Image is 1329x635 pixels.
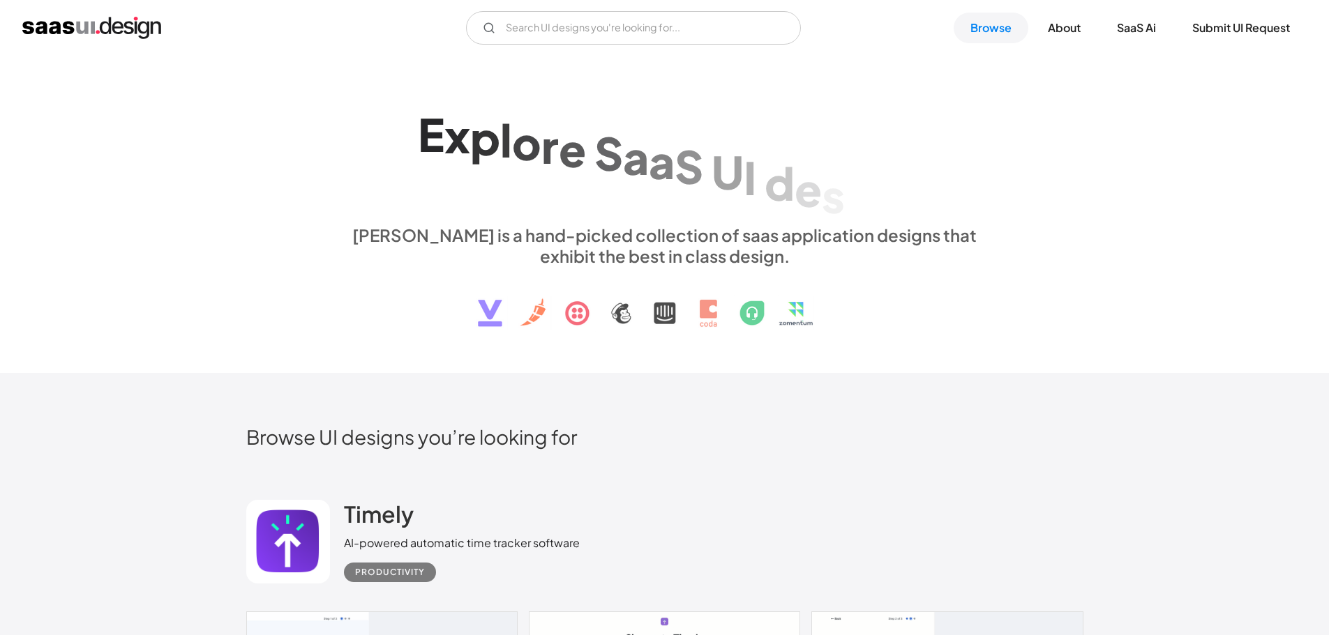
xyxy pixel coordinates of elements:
div: o [512,116,541,169]
div: d [765,155,795,209]
h2: Browse UI designs you’re looking for [246,424,1083,449]
div: x [444,109,470,162]
div: E [418,107,444,160]
div: e [559,122,586,176]
div: a [649,135,675,188]
a: home [22,17,161,39]
div: [PERSON_NAME] is a hand-picked collection of saas application designs that exhibit the best in cl... [344,224,986,266]
form: Email Form [466,11,801,45]
div: p [470,110,500,164]
div: Productivity [355,564,425,581]
div: S [594,126,623,180]
a: Browse [954,13,1028,43]
div: AI-powered automatic time tracker software [344,535,580,551]
a: About [1031,13,1097,43]
div: e [795,162,822,215]
div: a [623,130,649,183]
h1: Explore SaaS UI design patterns & interactions. [344,104,986,211]
div: S [675,139,703,193]
div: U [712,144,744,198]
h2: Timely [344,500,414,528]
div: s [822,169,845,222]
div: r [541,118,559,172]
a: SaaS Ai [1100,13,1173,43]
div: I [744,150,756,204]
a: Submit UI Request [1176,13,1307,43]
div: l [500,113,512,167]
input: Search UI designs you're looking for... [466,11,801,45]
img: text, icon, saas logo [453,266,876,339]
a: Timely [344,500,414,535]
